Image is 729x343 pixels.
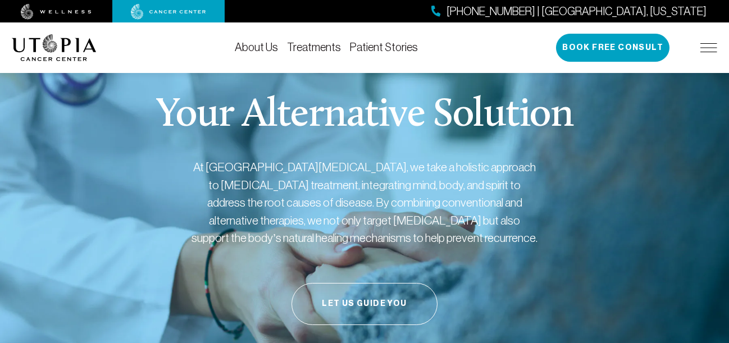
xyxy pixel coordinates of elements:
button: Let Us Guide You [291,283,438,325]
a: Treatments [287,41,341,53]
img: logo [12,34,97,61]
p: Your Alternative Solution [156,95,573,136]
span: [PHONE_NUMBER] | [GEOGRAPHIC_DATA], [US_STATE] [446,3,707,20]
p: At [GEOGRAPHIC_DATA][MEDICAL_DATA], we take a holistic approach to [MEDICAL_DATA] treatment, inte... [190,158,539,247]
img: cancer center [131,4,206,20]
a: About Us [235,41,278,53]
img: wellness [21,4,92,20]
img: icon-hamburger [700,43,717,52]
button: Book Free Consult [556,34,669,62]
a: Patient Stories [350,41,418,53]
a: [PHONE_NUMBER] | [GEOGRAPHIC_DATA], [US_STATE] [431,3,707,20]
